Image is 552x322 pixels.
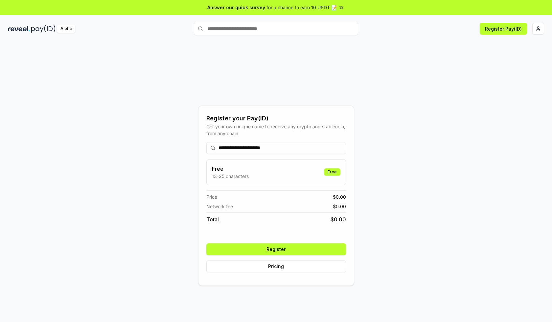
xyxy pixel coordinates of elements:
span: $ 0.00 [333,193,346,200]
img: reveel_dark [8,25,30,33]
button: Register Pay(ID) [480,23,527,35]
div: Register your Pay(ID) [206,114,346,123]
span: Total [206,215,219,223]
p: 13-25 characters [212,173,249,180]
span: Network fee [206,203,233,210]
h3: Free [212,165,249,173]
span: $ 0.00 [333,203,346,210]
div: Free [324,168,340,176]
span: Answer our quick survey [207,4,265,11]
div: Get your own unique name to receive any crypto and stablecoin, from any chain [206,123,346,137]
button: Pricing [206,260,346,272]
div: Alpha [57,25,75,33]
span: for a chance to earn 10 USDT 📝 [266,4,337,11]
span: Price [206,193,217,200]
span: $ 0.00 [331,215,346,223]
button: Register [206,243,346,255]
img: pay_id [31,25,56,33]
